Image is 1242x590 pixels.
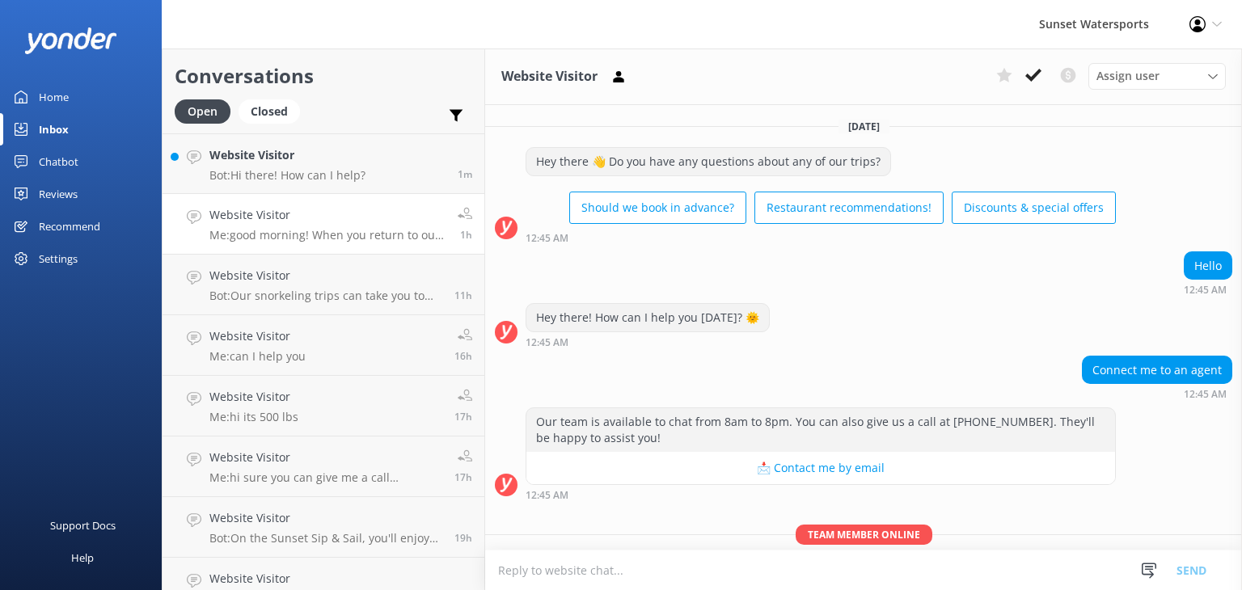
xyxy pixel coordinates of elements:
strong: 12:45 AM [1184,390,1227,399]
strong: 12:45 AM [526,338,568,348]
div: Oct 11 2025 11:45pm (UTC -05:00) America/Cancun [526,336,770,348]
h4: Website Visitor [209,327,306,345]
span: [DATE] [839,120,889,133]
div: Our team is available to chat from 8am to 8pm. You can also give us a call at [PHONE_NUMBER]. The... [526,408,1115,451]
div: Oct 11 2025 11:45pm (UTC -05:00) America/Cancun [1184,284,1232,295]
h4: Website Visitor [209,388,298,406]
div: Recommend [39,210,100,242]
p: Me: hi its 500 lbs [209,410,298,424]
div: Hello [1185,252,1231,280]
h4: Website Visitor [209,146,365,164]
div: Support Docs [50,509,116,542]
div: Open [175,99,230,124]
span: Assign user [1096,67,1160,85]
span: Oct 11 2025 03:08pm (UTC -05:00) America/Cancun [454,410,472,424]
span: Oct 11 2025 04:54pm (UTC -05:00) America/Cancun [454,349,472,363]
span: Team member online [796,525,932,545]
div: Settings [39,242,78,275]
p: Me: good morning! When you return to our site and possibly see this message, you can reach me dir... [209,228,446,242]
div: Oct 11 2025 11:45pm (UTC -05:00) America/Cancun [1082,388,1232,399]
p: Bot: Our snorkeling trips can take you to both sides! The Rise & Reef Morning Snorkel, Afternoon ... [209,289,442,303]
a: Website VisitorBot:Hi there! How can I help?1m [163,133,484,194]
h4: Website Visitor [209,570,442,588]
strong: 12:45 AM [526,491,568,500]
p: Bot: On the Sunset Sip & Sail, you'll enjoy appetizers like jerk chicken sliders, BBQ meatballs, ... [209,531,442,546]
button: 📩 Contact me by email [526,452,1115,484]
div: Oct 11 2025 11:45pm (UTC -05:00) America/Cancun [526,489,1116,500]
div: Help [71,542,94,574]
h4: Website Visitor [209,206,446,224]
button: Should we book in advance? [569,192,746,224]
strong: 12:45 AM [526,234,568,243]
h3: Website Visitor [501,66,598,87]
div: Oct 11 2025 11:45pm (UTC -05:00) America/Cancun [526,232,1116,243]
div: Hey there! How can I help you [DATE]? 🌞 [526,304,769,331]
span: Oct 11 2025 01:48pm (UTC -05:00) America/Cancun [454,531,472,545]
a: Website VisitorMe:hi sure you can give me a call [PHONE_NUMBER]17h [163,436,484,497]
strong: 12:45 AM [1184,285,1227,295]
button: Discounts & special offers [952,192,1116,224]
p: Me: hi sure you can give me a call [PHONE_NUMBER] [209,470,442,485]
div: Inbox [39,113,69,145]
div: Hey there 👋 Do you have any questions about any of our trips? [526,148,890,175]
div: Reviews [39,178,78,210]
p: Bot: Hi there! How can I help? [209,168,365,183]
a: Website VisitorBot:On the Sunset Sip & Sail, you'll enjoy appetizers like jerk chicken sliders, B... [163,497,484,558]
h4: Website Visitor [209,449,442,466]
p: Me: can I help you [209,349,306,364]
button: Restaurant recommendations! [754,192,944,224]
span: Oct 12 2025 09:03am (UTC -05:00) America/Cancun [458,167,472,181]
a: Website VisitorMe:hi its 500 lbs17h [163,376,484,436]
a: Open [175,102,239,120]
img: yonder-white-logo.png [24,27,117,54]
div: Assign User [1088,63,1226,89]
div: Home [39,81,69,113]
a: Website VisitorMe:can I help you16h [163,315,484,376]
div: Closed [239,99,300,124]
a: Website VisitorMe:good morning! When you return to our site and possibly see this message, you ca... [163,194,484,255]
div: Connect me to an agent [1083,356,1231,384]
span: Oct 11 2025 09:18pm (UTC -05:00) America/Cancun [454,289,472,302]
h2: Conversations [175,61,472,91]
div: Chatbot [39,145,78,178]
a: Closed [239,102,308,120]
h4: Website Visitor [209,509,442,527]
span: Oct 11 2025 03:08pm (UTC -05:00) America/Cancun [454,470,472,484]
a: Website VisitorBot:Our snorkeling trips can take you to both sides! The Rise & Reef Morning Snork... [163,255,484,315]
h4: Website Visitor [209,267,442,284]
span: Oct 12 2025 07:58am (UTC -05:00) America/Cancun [460,228,472,242]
